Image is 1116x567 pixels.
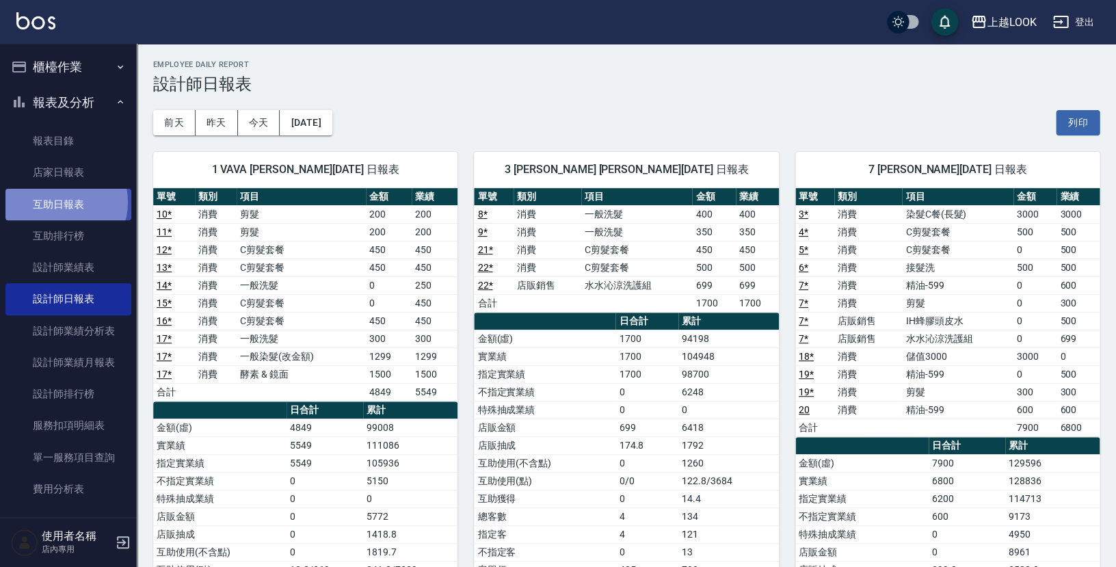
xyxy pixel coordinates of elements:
[474,188,513,206] th: 單號
[1005,490,1100,507] td: 114713
[153,60,1100,69] h2: Employee Daily Report
[799,404,810,415] a: 20
[514,241,581,259] td: 消費
[902,383,1013,401] td: 剪髮
[615,347,678,365] td: 1700
[1047,10,1100,35] button: 登出
[287,454,363,472] td: 5549
[615,525,678,543] td: 4
[363,543,457,561] td: 1819.7
[1013,259,1057,276] td: 500
[678,401,779,419] td: 0
[366,294,412,312] td: 0
[1013,347,1057,365] td: 3000
[366,330,412,347] td: 300
[474,383,615,401] td: 不指定實業績
[581,205,693,223] td: 一般洗髮
[1005,437,1100,455] th: 累計
[1057,241,1100,259] td: 500
[1013,294,1057,312] td: 0
[280,110,332,135] button: [DATE]
[929,472,1005,490] td: 6800
[363,507,457,525] td: 5772
[736,241,779,259] td: 450
[153,110,196,135] button: 前天
[490,163,762,176] span: 3 [PERSON_NAME] [PERSON_NAME][DATE] 日報表
[929,525,1005,543] td: 0
[363,472,457,490] td: 5150
[412,241,457,259] td: 450
[795,454,929,472] td: 金額(虛)
[1057,223,1100,241] td: 500
[412,294,457,312] td: 450
[736,276,779,294] td: 699
[902,312,1013,330] td: IH蜂膠頭皮水
[834,276,902,294] td: 消費
[1013,312,1057,330] td: 0
[287,419,363,436] td: 4849
[366,347,412,365] td: 1299
[195,205,237,223] td: 消費
[902,347,1013,365] td: 儲值3000
[153,507,287,525] td: 店販金額
[514,223,581,241] td: 消費
[692,276,735,294] td: 699
[987,14,1036,31] div: 上越LOOK
[795,543,929,561] td: 店販金額
[615,330,678,347] td: 1700
[929,437,1005,455] th: 日合計
[834,188,902,206] th: 類別
[1013,383,1057,401] td: 300
[287,436,363,454] td: 5549
[237,205,366,223] td: 剪髮
[902,241,1013,259] td: C剪髮套餐
[412,347,457,365] td: 1299
[1013,205,1057,223] td: 3000
[170,163,441,176] span: 1 VAVA [PERSON_NAME][DATE] 日報表
[834,330,902,347] td: 店販銷售
[678,347,779,365] td: 104948
[474,294,513,312] td: 合計
[692,205,735,223] td: 400
[153,490,287,507] td: 特殊抽成業績
[1057,312,1100,330] td: 500
[363,436,457,454] td: 111086
[412,312,457,330] td: 450
[11,529,38,556] img: Person
[1013,365,1057,383] td: 0
[42,543,111,555] p: 店內專用
[412,188,457,206] th: 業績
[363,401,457,419] th: 累計
[237,259,366,276] td: C剪髮套餐
[678,365,779,383] td: 98700
[902,205,1013,223] td: 染髮C餐(長髮)
[1057,347,1100,365] td: 0
[153,525,287,543] td: 店販抽成
[795,419,834,436] td: 合計
[1013,223,1057,241] td: 500
[1057,259,1100,276] td: 500
[1057,365,1100,383] td: 500
[834,383,902,401] td: 消費
[153,383,195,401] td: 合計
[366,223,412,241] td: 200
[237,223,366,241] td: 剪髮
[678,525,779,543] td: 121
[1057,330,1100,347] td: 699
[678,454,779,472] td: 1260
[902,401,1013,419] td: 精油-599
[5,283,131,315] a: 設計師日報表
[692,188,735,206] th: 金額
[834,241,902,259] td: 消費
[474,507,615,525] td: 總客數
[902,365,1013,383] td: 精油-599
[5,410,131,441] a: 服務扣項明細表
[692,259,735,276] td: 500
[195,259,237,276] td: 消費
[366,312,412,330] td: 450
[5,510,131,546] button: 客戶管理
[795,507,929,525] td: 不指定實業績
[195,294,237,312] td: 消費
[736,205,779,223] td: 400
[474,330,615,347] td: 金額(虛)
